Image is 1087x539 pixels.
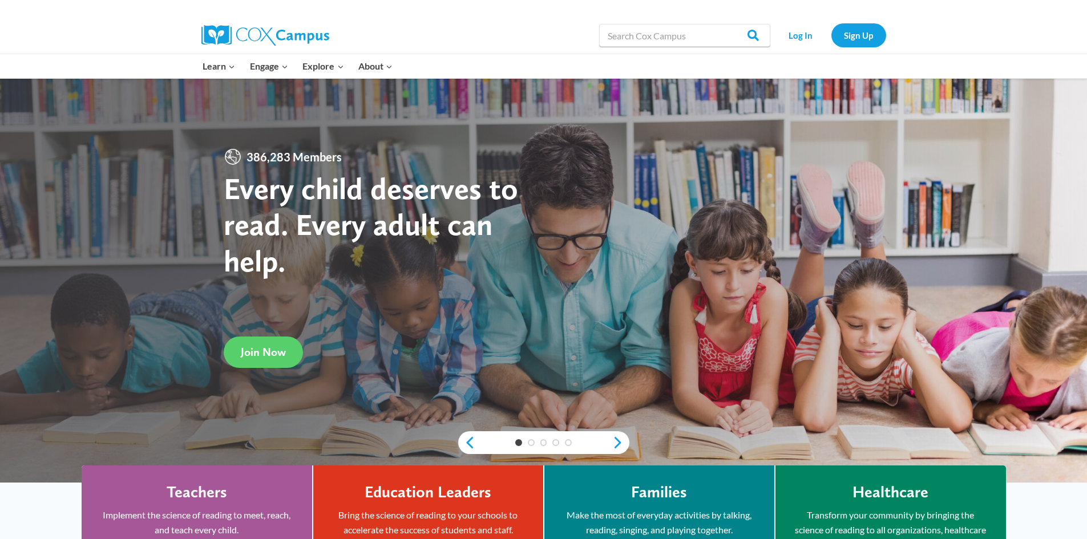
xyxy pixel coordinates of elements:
[365,483,491,502] h4: Education Leaders
[776,23,826,47] a: Log In
[552,439,559,446] a: 4
[250,59,288,74] span: Engage
[565,439,572,446] a: 5
[330,508,526,537] p: Bring the science of reading to your schools to accelerate the success of students and staff.
[242,148,346,166] span: 386,283 Members
[515,439,522,446] a: 1
[224,337,303,368] a: Join Now
[458,431,629,454] div: content slider buttons
[358,59,393,74] span: About
[776,23,886,47] nav: Secondary Navigation
[612,436,629,449] a: next
[196,54,400,78] nav: Primary Navigation
[167,483,227,502] h4: Teachers
[203,59,235,74] span: Learn
[302,59,344,74] span: Explore
[224,170,518,279] strong: Every child deserves to read. Every adult can help.
[201,25,329,46] img: Cox Campus
[528,439,535,446] a: 2
[631,483,687,502] h4: Families
[540,439,547,446] a: 3
[561,508,757,537] p: Make the most of everyday activities by talking, reading, singing, and playing together.
[458,436,475,449] a: previous
[831,23,886,47] a: Sign Up
[599,24,770,47] input: Search Cox Campus
[241,345,286,359] span: Join Now
[852,483,928,502] h4: Healthcare
[99,508,295,537] p: Implement the science of reading to meet, reach, and teach every child.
